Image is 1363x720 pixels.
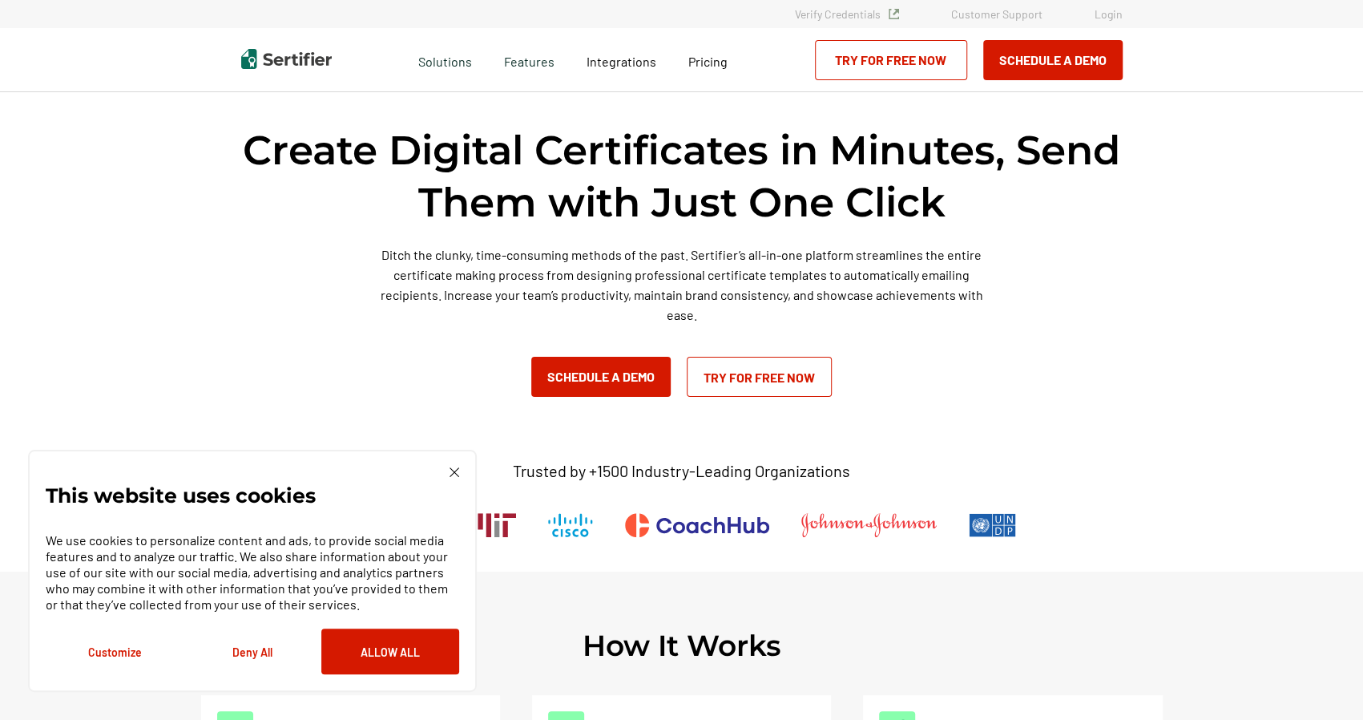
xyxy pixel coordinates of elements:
[951,7,1042,21] a: Customer Support
[46,487,316,504] p: This website uses cookies
[795,7,899,21] a: Verify Credentials
[46,629,183,674] button: Customize
[183,629,321,674] button: Deny All
[241,124,1123,229] h1: Create Digital Certificates in Minutes, Send Them with Just One Click
[687,357,832,397] a: Try for Free Now
[969,513,1016,537] img: UNDP
[513,461,850,481] p: Trusted by +1500 Industry-Leading Organizations
[801,513,936,537] img: Johnson & Johnson
[373,245,990,325] p: Ditch the clunky, time-consuming methods of the past. Sertifier’s all-in-one platform streamlines...
[548,513,593,537] img: Cisco
[241,49,332,69] img: Sertifier | Digital Credentialing Platform
[815,40,967,80] a: Try for Free Now
[450,467,459,477] img: Cookie Popup Close
[531,357,671,397] button: Schedule a Demo
[983,40,1123,80] button: Schedule a Demo
[688,50,728,70] a: Pricing
[504,50,554,70] span: Features
[688,54,728,69] span: Pricing
[587,54,656,69] span: Integrations
[1095,7,1123,21] a: Login
[470,513,516,537] img: Massachusetts Institute of Technology
[583,628,781,663] h2: How It Works
[587,50,656,70] a: Integrations
[418,50,472,70] span: Solutions
[321,629,459,674] button: Allow All
[46,532,459,613] p: We use cookies to personalize content and ads, to provide social media features and to analyze ou...
[889,9,899,19] img: Verified
[625,513,769,537] img: CoachHub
